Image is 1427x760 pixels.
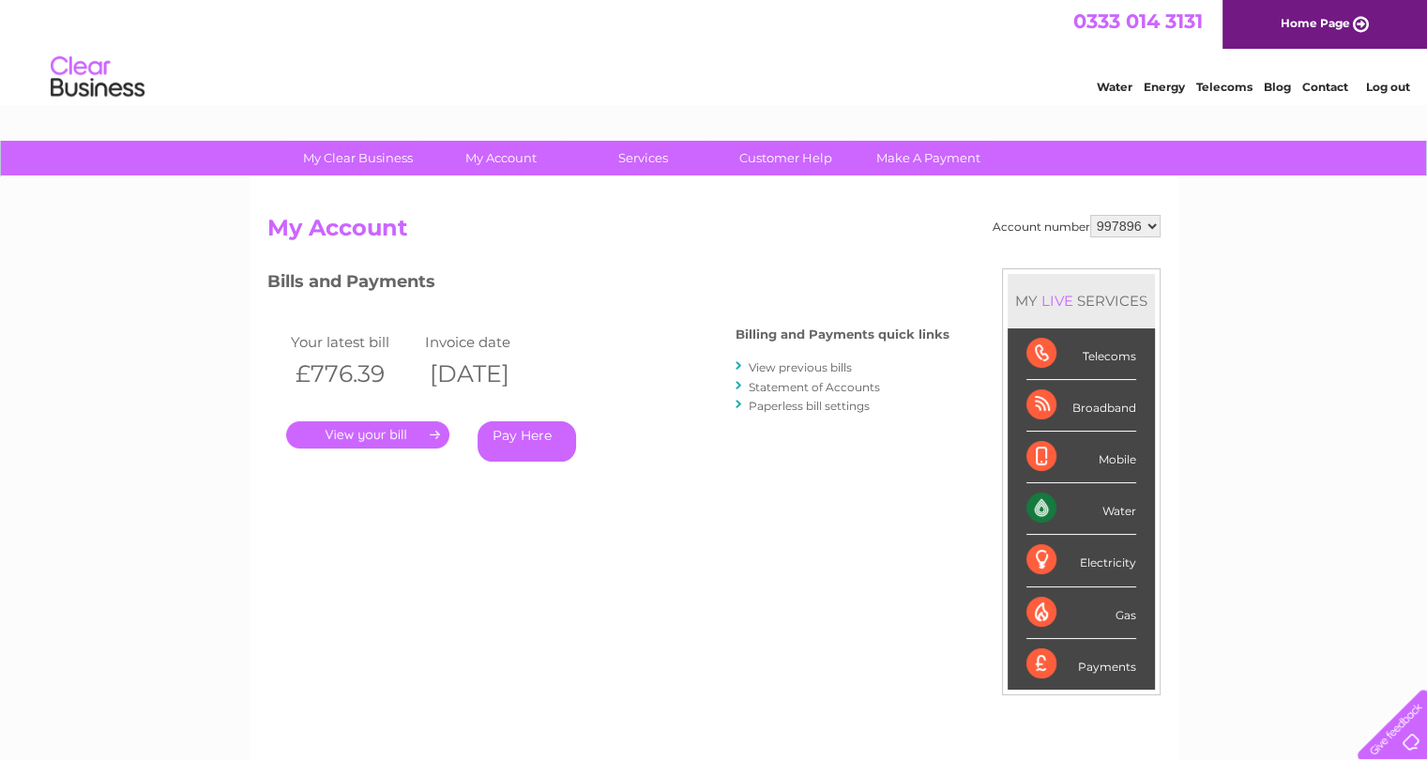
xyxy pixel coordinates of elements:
a: Log out [1365,80,1409,94]
a: Contact [1302,80,1348,94]
div: MY SERVICES [1008,274,1155,327]
a: 0333 014 3131 [1073,9,1203,33]
td: Invoice date [420,329,555,355]
div: Mobile [1026,432,1136,483]
a: Customer Help [708,141,863,175]
a: View previous bills [749,360,852,374]
a: Pay Here [478,421,576,462]
div: Clear Business is a trading name of Verastar Limited (registered in [GEOGRAPHIC_DATA] No. 3667643... [271,10,1158,91]
div: Telecoms [1026,328,1136,380]
h2: My Account [267,215,1161,251]
div: LIVE [1038,292,1077,310]
a: Paperless bill settings [749,399,870,413]
td: Your latest bill [286,329,421,355]
div: Payments [1026,639,1136,690]
div: Electricity [1026,535,1136,586]
div: Water [1026,483,1136,535]
h3: Bills and Payments [267,268,949,301]
img: logo.png [50,49,145,106]
a: Telecoms [1196,80,1252,94]
a: . [286,421,449,448]
div: Gas [1026,587,1136,639]
a: Energy [1144,80,1185,94]
a: Statement of Accounts [749,380,880,394]
a: Make A Payment [851,141,1006,175]
h4: Billing and Payments quick links [736,327,949,342]
th: [DATE] [420,355,555,393]
a: My Clear Business [281,141,435,175]
div: Broadband [1026,380,1136,432]
a: Blog [1264,80,1291,94]
th: £776.39 [286,355,421,393]
a: Services [566,141,721,175]
a: Water [1097,80,1132,94]
div: Account number [993,215,1161,237]
a: My Account [423,141,578,175]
